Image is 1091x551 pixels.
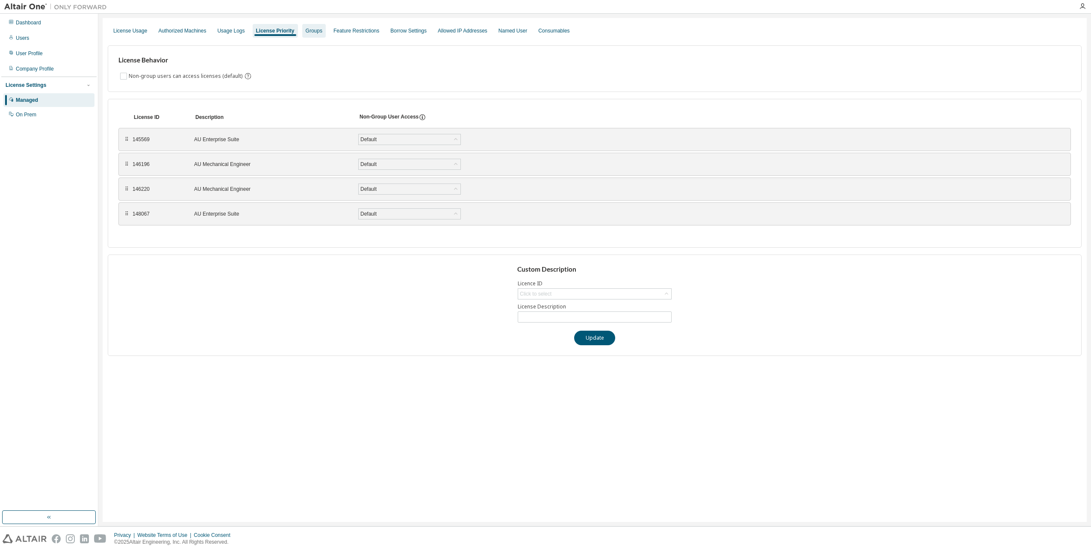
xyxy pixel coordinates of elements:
[359,184,378,194] div: Default
[80,534,89,543] img: linkedin.svg
[518,289,671,299] div: Click to select
[390,27,427,34] div: Borrow Settings
[124,210,129,217] div: ⠿
[194,210,348,217] div: AU Enterprise Suite
[133,161,184,168] div: 146196
[94,534,106,543] img: youtube.svg
[195,114,349,121] div: Description
[194,186,348,193] div: AU Mechanical Engineer
[66,534,75,543] img: instagram.svg
[194,136,348,143] div: AU Enterprise Suite
[306,27,322,34] div: Groups
[538,27,569,34] div: Consumables
[16,50,43,57] div: User Profile
[133,136,184,143] div: 145569
[124,136,129,143] div: ⠿
[4,3,111,11] img: Altair One
[3,534,47,543] img: altair_logo.svg
[359,159,460,169] div: Default
[129,71,244,81] label: Non-group users can access licenses (default)
[359,134,460,145] div: Default
[194,161,348,168] div: AU Mechanical Engineer
[137,532,194,539] div: Website Terms of Use
[438,27,487,34] div: Allowed IP Addresses
[16,19,41,26] div: Dashboard
[518,280,672,287] label: Licence ID
[133,186,184,193] div: 146220
[194,532,235,539] div: Cookie Consent
[158,27,206,34] div: Authorized Machines
[498,27,527,34] div: Named User
[6,82,46,89] div: License Settings
[359,209,460,219] div: Default
[574,331,615,345] button: Update
[333,27,379,34] div: Feature Restrictions
[16,35,29,41] div: Users
[517,265,672,274] h3: Custom Description
[16,65,54,72] div: Company Profile
[16,97,38,104] div: Managed
[16,111,36,118] div: On Prem
[118,56,251,65] h3: License Behavior
[217,27,245,34] div: Usage Logs
[114,532,137,539] div: Privacy
[359,135,378,144] div: Default
[124,161,129,168] div: ⠿
[359,209,378,219] div: Default
[244,72,252,80] svg: By default any user not assigned to any group can access any license. Turn this setting off to di...
[133,210,184,217] div: 148067
[518,303,672,310] label: License Description
[360,113,419,121] div: Non-Group User Access
[359,184,460,194] div: Default
[52,534,61,543] img: facebook.svg
[256,27,295,34] div: License Priority
[359,160,378,169] div: Default
[114,539,236,546] p: © 2025 Altair Engineering, Inc. All Rights Reserved.
[124,186,129,193] div: ⠿
[113,27,147,34] div: License Usage
[134,114,185,121] div: License ID
[520,290,551,297] div: Click to select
